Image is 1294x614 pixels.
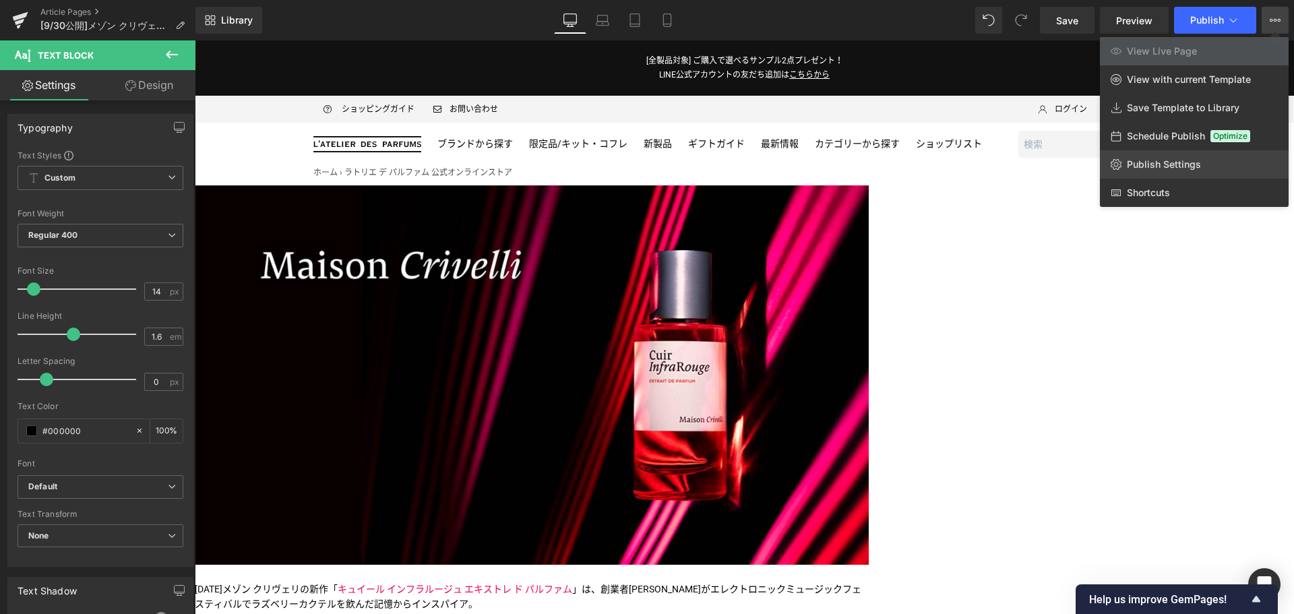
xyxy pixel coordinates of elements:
[150,127,317,137] span: ラトリエ デ パルファム 公式オンラインストア
[566,92,604,116] a: 最新情報
[1127,45,1197,57] span: View Live Page
[13,13,1086,28] p: [全製品対象] ご購入で選べるサンプル2点プレゼント！
[239,65,247,71] img: Icon_Email.svg
[1008,7,1035,34] button: Redo
[594,30,635,39] span: こちらから
[1190,15,1224,26] span: Publish
[18,115,73,133] div: Typography
[464,30,635,39] a: LINE公式アカウントの友だち追加はこちらから
[18,311,183,321] div: Line Height
[18,357,183,366] div: Letter Spacing
[975,7,1002,34] button: Undo
[18,459,183,468] div: Font
[449,92,477,116] a: 新製品
[836,62,892,76] a: ログイン
[230,62,303,76] a: お問い合わせ
[493,92,550,116] a: ギフトガイド
[554,7,586,34] a: Desktop
[359,573,481,584] span: しなやかで深みのあるレザー
[40,7,195,18] a: Article Pages
[1127,158,1201,171] span: Publish Settings
[18,402,183,411] div: Text Color
[1089,591,1264,607] button: Show survey - Help us improve GemPages!
[1116,13,1152,28] span: Preview
[1127,73,1251,86] span: View with current Template
[119,125,317,140] nav: breadcrumbs
[824,90,958,118] input: 検索
[100,70,198,100] a: Design
[170,377,181,386] span: px
[334,92,433,116] a: 限定品/キット・コフレ
[119,62,220,76] a: ショッピングガイド
[933,62,973,76] span: お気に入り
[170,287,181,296] span: px
[938,96,953,111] img: Icon_Search.svg
[1210,130,1250,142] span: Optimize
[119,96,226,112] img: ラトリエ デ パルファム 公式オンラインストア
[18,209,183,218] div: Font Weight
[28,230,78,240] b: Regular 400
[1056,13,1078,28] span: Save
[195,7,262,34] a: New Library
[145,127,148,137] span: ›
[1089,593,1248,606] span: Help us improve GemPages!
[150,419,183,443] div: %
[42,423,129,438] input: Color
[255,62,303,76] span: お問い合わせ
[651,7,683,34] a: Mobile
[966,96,981,111] img: Icon_Cart.svg
[844,62,852,76] img: Icon_User.svg
[1127,187,1170,199] span: Shortcuts
[18,578,77,596] div: Text Shadow
[18,510,183,519] div: Text Transform
[619,7,651,34] a: Tablet
[127,63,139,75] img: Icon_ShoppingGuide.svg
[28,481,57,493] i: Default
[1262,7,1289,34] button: View Live PageView with current TemplateSave Template to LibrarySchedule PublishOptimizePublish S...
[1248,568,1281,601] div: Open Intercom Messenger
[1127,130,1205,142] span: Schedule Publish
[40,20,170,31] span: [9/30公開]メゾン クリヴェリの新作はエレクトロニックなフェスで飲み干したラズベリーカクテルからインスパイア！
[917,65,925,73] img: Icon_Heart_Empty.svg
[28,530,49,541] b: None
[586,7,619,34] a: Laptop
[1127,102,1239,114] span: Save Template to Library
[38,50,94,61] span: Text Block
[1100,7,1169,34] a: Preview
[170,332,181,341] span: em
[620,92,705,116] a: カテゴリーから探す
[143,543,377,554] span: キュイール インフラルージュ エキストレ ド パルファム
[170,573,340,584] span: 鮮やかな蛍光色のラズベリーのアコード
[860,62,892,76] span: ログイン
[119,127,143,137] a: ホーム
[221,14,253,26] span: Library
[44,173,75,184] b: Custom
[1174,7,1256,34] button: Publish
[721,92,787,116] a: ショップリスト
[18,150,183,160] div: Text Styles
[18,266,183,276] div: Font Size
[147,62,220,76] span: ショッピングガイド
[243,92,318,116] a: ブランドから探す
